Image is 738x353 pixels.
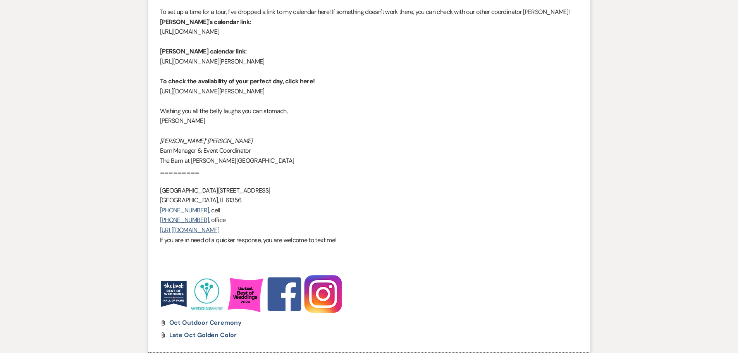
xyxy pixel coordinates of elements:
[160,77,315,85] strong: To check the availability of your perfect day, click here!
[160,157,294,165] span: The Barn at [PERSON_NAME][GEOGRAPHIC_DATA]
[209,206,220,214] span: , cell
[160,206,209,214] a: [PHONE_NUMBER]
[160,47,247,55] strong: [PERSON_NAME] calendar link:
[169,332,237,338] a: Late Oct Golden color
[160,226,219,234] a: [URL][DOMAIN_NAME]
[160,86,578,96] p: [URL][DOMAIN_NAME][PERSON_NAME]
[160,107,288,115] span: Wishing you all the belly laughs you can stomach,
[169,331,237,339] span: Late Oct Golden color
[226,275,265,313] img: TK_BOW_2024_Badge.png
[160,57,578,67] p: [URL][DOMAIN_NAME][PERSON_NAME]
[160,117,205,125] span: [PERSON_NAME]
[160,8,570,16] span: To set up a time for a tour, I've dropped a link to my calendar here! If something doesn't work t...
[160,216,209,224] a: [PHONE_NUMBER]
[188,275,226,313] img: av_bodas_en_US.jpg
[160,196,242,204] span: [GEOGRAPHIC_DATA], IL 61356
[160,166,200,174] strong: _________
[169,319,242,327] span: Oct outdoor ceremony
[160,27,578,37] p: [URL][DOMAIN_NAME]
[160,146,251,155] span: Barn Manager & Event Coordinator
[160,137,253,145] em: [PERSON_NAME]’ [PERSON_NAME]
[209,216,226,224] span: , office
[169,320,242,326] a: Oct outdoor ceremony
[160,236,337,244] span: If you are in need of a quicker response, you are welcome to text me!
[160,186,270,195] span: [GEOGRAPHIC_DATA][STREET_ADDRESS]
[265,275,304,313] img: facebook.png
[304,275,342,313] img: instagram.png
[160,18,251,26] strong: [PERSON_NAME]'s calendar link:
